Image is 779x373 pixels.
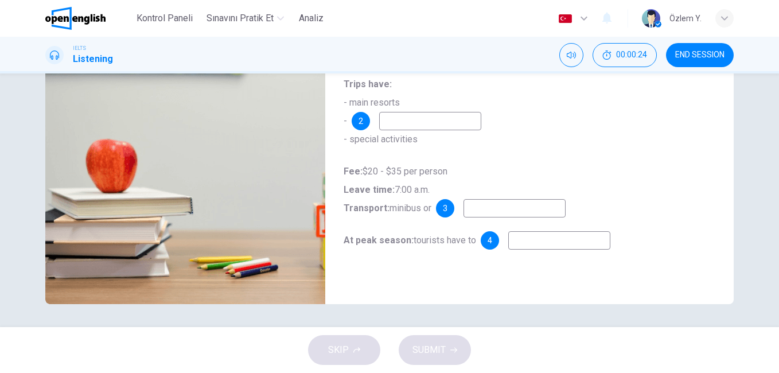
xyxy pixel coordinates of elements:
div: Mute [559,43,583,67]
span: - special activities [344,134,418,145]
span: tourists have to [344,235,476,246]
img: Profile picture [642,9,660,28]
b: Fee: [344,166,363,177]
span: - main resorts - [344,79,400,126]
span: 3 [443,204,447,212]
div: Özlem Y. [669,11,702,25]
span: $20 - $35 per person 7:00 a.m. minibus or [344,166,447,213]
button: Analiz [293,8,330,29]
button: 00:00:24 [593,43,657,67]
b: Trips have: [344,79,392,90]
img: Travel [45,25,325,304]
b: Leave time: [344,184,395,195]
h1: Listening [73,52,113,66]
span: IELTS [73,44,86,52]
button: Kontrol Paneli [132,8,197,29]
button: Sınavını Pratik Et [202,8,289,29]
span: 00:00:24 [616,50,647,60]
b: At peak season: [344,235,414,246]
a: OpenEnglish logo [45,7,132,30]
span: Sınavını Pratik Et [207,11,274,25]
span: 2 [359,117,363,125]
span: Kontrol Paneli [137,11,193,25]
span: Analiz [299,11,324,25]
div: Hide [593,43,657,67]
img: OpenEnglish logo [45,7,106,30]
button: END SESSION [666,43,734,67]
span: END SESSION [675,50,725,60]
img: tr [558,14,572,23]
b: Transport: [344,203,389,213]
span: 4 [488,236,492,244]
